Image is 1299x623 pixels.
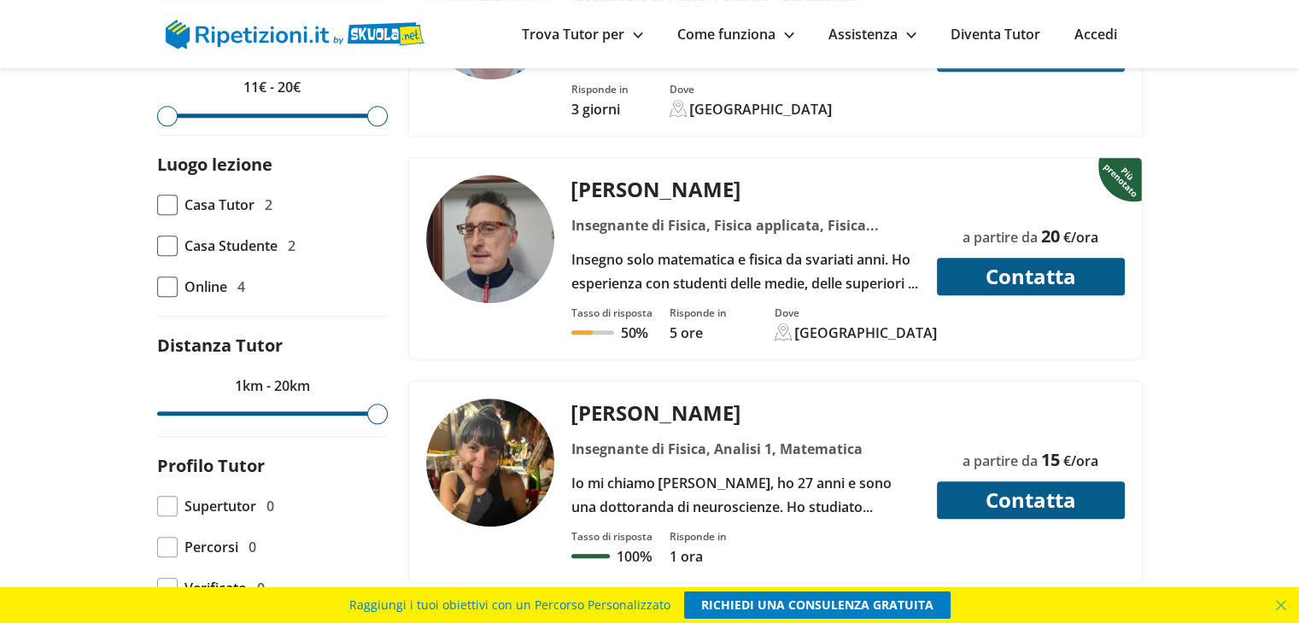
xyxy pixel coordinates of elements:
[571,529,652,544] div: Tasso di risposta
[937,258,1125,295] button: Contatta
[157,75,388,99] p: 11€ - 20€
[670,306,727,320] div: Risponde in
[565,175,926,203] div: [PERSON_NAME]
[184,193,255,217] span: Casa Tutor
[951,25,1040,44] a: Diventa Tutor
[670,82,833,96] div: Dove
[670,547,727,566] p: 1 ora
[1098,156,1145,202] img: Piu prenotato
[184,494,256,518] span: Supertutor
[426,175,554,303] img: tutor a GENOVA - Matteo
[157,374,388,398] p: 1km - 20km
[684,591,951,619] a: RICHIEDI UNA CONSULENZA GRATUITA
[571,82,629,96] div: Risponde in
[237,275,245,299] span: 4
[1041,224,1060,247] span: 20
[621,323,648,342] p: 50%
[266,494,274,518] span: 0
[677,25,794,44] a: Come funziona
[565,213,926,237] div: Insegnante di Fisica, Fisica applicata, Fisica matematica, Matematica, Statica e teoria delle str...
[184,576,247,600] span: Verificato
[249,535,256,559] span: 0
[670,529,727,544] div: Risponde in
[157,454,265,477] label: Profilo Tutor
[257,576,265,600] span: 0
[166,23,424,42] a: logo Skuola.net | Ripetizioni.it
[565,471,926,519] div: Io mi chiamo [PERSON_NAME], ho 27 anni e sono una dottoranda di neuroscienze. Ho studiato Ingegne...
[565,247,926,295] div: Insegno solo matematica e fisica da svariati anni. Ho esperienza con studenti delle medie, delle ...
[184,275,227,299] span: Online
[1041,448,1060,471] span: 15
[265,193,272,217] span: 2
[775,306,938,320] div: Dove
[184,535,238,559] span: Percorsi
[1074,25,1117,44] a: Accedi
[157,334,283,357] label: Distanza Tutor
[166,20,424,49] img: logo Skuola.net | Ripetizioni.it
[828,25,916,44] a: Assistenza
[157,153,272,176] label: Luogo lezione
[522,25,643,44] a: Trova Tutor per
[1063,228,1098,247] span: €/ora
[937,481,1125,519] button: Contatta
[963,451,1038,470] span: a partire da
[426,399,554,527] img: tutor a Genova - Marta
[963,228,1038,247] span: a partire da
[795,323,938,342] div: [GEOGRAPHIC_DATA]
[571,100,629,119] p: 3 giorni
[184,234,278,258] span: Casa Studente
[565,399,926,427] div: [PERSON_NAME]
[617,547,652,566] p: 100%
[690,100,833,119] div: [GEOGRAPHIC_DATA]
[1063,451,1098,470] span: €/ora
[571,306,652,320] div: Tasso di risposta
[670,323,727,342] p: 5 ore
[565,437,926,461] div: Insegnante di Fisica, Analisi 1, Matematica
[349,591,670,619] span: Raggiungi i tuoi obiettivi con un Percorso Personalizzato
[288,234,295,258] span: 2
